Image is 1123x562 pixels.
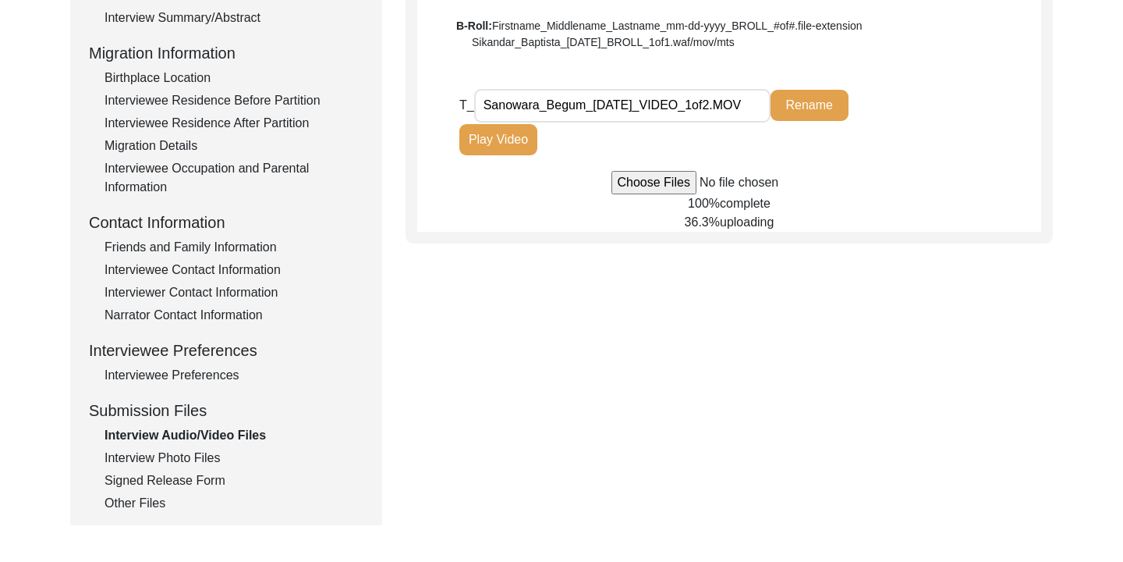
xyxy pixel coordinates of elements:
div: Interviewee Contact Information [105,261,363,279]
div: Interview Summary/Abstract [105,9,363,27]
span: complete [720,197,771,210]
div: Birthplace Location [105,69,363,87]
div: Migration Details [105,137,363,155]
div: Interviewee Occupation and Parental Information [105,159,363,197]
div: Friends and Family Information [105,238,363,257]
span: 100% [688,197,720,210]
b: B-Roll: [456,20,492,32]
div: Narrator Contact Information [105,306,363,325]
div: Interviewee Preferences [89,339,363,362]
div: Interviewee Preferences [105,366,363,385]
div: Other Files [105,494,363,513]
button: Rename [771,90,848,121]
span: T_ [459,98,474,112]
div: Interviewee Residence After Partition [105,114,363,133]
span: uploading [720,215,774,229]
div: Signed Release Form [105,471,363,490]
span: 36.3% [685,215,720,229]
div: Migration Information [89,41,363,65]
div: Interviewer Contact Information [105,283,363,302]
button: Play Video [459,124,537,155]
div: Interviewee Residence Before Partition [105,91,363,110]
div: Contact Information [89,211,363,234]
div: Interview Audio/Video Files [105,426,363,445]
div: Interview Photo Files [105,449,363,468]
div: Submission Files [89,399,363,422]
